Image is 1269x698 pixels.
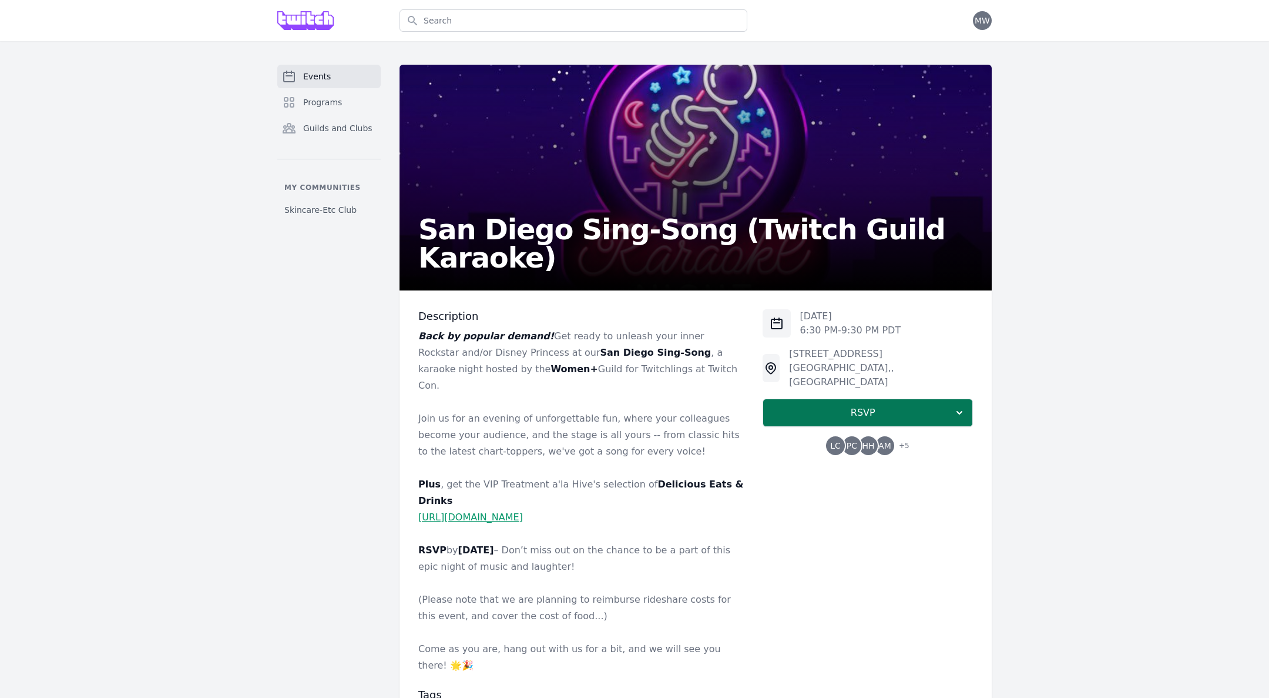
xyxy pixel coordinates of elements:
strong: Plus [418,479,441,490]
span: LC [830,442,841,450]
a: Events [277,65,381,88]
strong: [DATE] [458,545,494,556]
p: (Please note that we are planning to reimburse rideshare costs for this event, and cover the cost... [418,592,744,624]
h3: Description [418,309,744,323]
img: Grove [277,11,334,30]
span: Events [303,71,331,82]
a: Programs [277,91,381,114]
span: RSVP [773,406,954,420]
span: Skincare-Etc Club [284,204,357,216]
p: [DATE] [800,309,901,323]
p: Come as you are, hang out with us for a bit, and we will see you there! 🌟🎉 [418,641,744,674]
span: PC [847,442,857,450]
a: [URL][DOMAIN_NAME] [418,512,523,523]
h2: San Diego Sing-Song (Twitch Guild Karaoke) [418,215,973,272]
p: by – Don’t miss out on the chance to be a part of this epic night of music and laughter! [418,542,744,575]
span: MW [975,16,990,25]
p: Get ready to unleash your inner Rockstar and/or Disney Princess at our , a karaoke night hosted b... [418,328,744,394]
button: MW [973,11,992,30]
button: RSVP [763,399,973,427]
p: Join us for an evening of unforgettable fun, where your colleagues become your audience, and the ... [418,410,744,460]
em: Back by popular demand! [418,330,554,342]
span: AM [878,442,891,450]
a: Skincare-Etc Club [277,199,381,221]
p: , get the VIP Treatment a'la Hive's selection of [418,476,744,509]
strong: San Diego Sing-Song [600,347,711,358]
span: + 5 [892,439,909,455]
p: My communities [277,183,381,192]
input: Search [399,9,747,32]
strong: RSVP [418,545,446,556]
span: Guilds and Clubs [303,122,372,134]
a: Guilds and Clubs [277,116,381,140]
nav: Sidebar [277,65,381,221]
span: Programs [303,96,342,108]
span: HH [862,442,874,450]
span: [STREET_ADDRESS][GEOGRAPHIC_DATA], , [GEOGRAPHIC_DATA] [789,348,894,388]
strong: Women+ [550,363,597,375]
p: 6:30 PM - 9:30 PM PDT [800,323,901,338]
